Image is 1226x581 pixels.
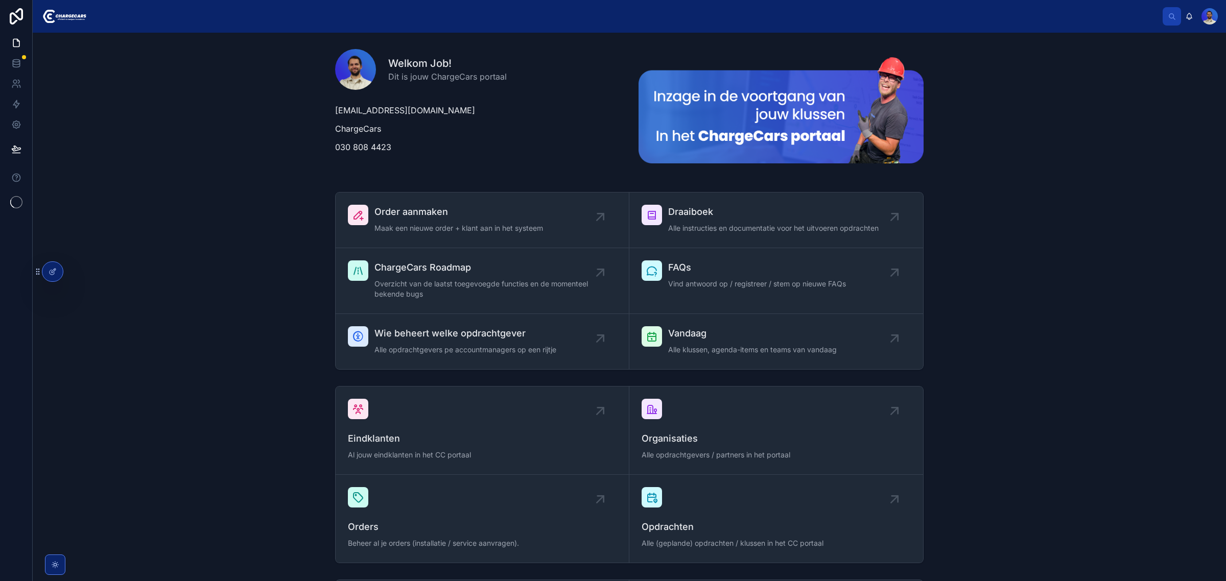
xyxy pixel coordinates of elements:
span: Alle opdrachtgevers / partners in het portaal [642,450,911,460]
a: Order aanmakenMaak een nieuwe order + klant aan in het systeem [336,192,629,248]
span: Vandaag [668,326,837,341]
span: Organisaties [642,431,911,446]
span: Opdrachten [642,520,911,534]
a: EindklantenAl jouw eindklanten in het CC portaal [336,386,629,475]
div: scrollable content [95,14,1163,18]
span: Wie beheert welke opdrachtgever [374,326,556,341]
img: App logo [41,8,86,25]
a: FAQsVind antwoord op / registreer / stem op nieuwe FAQs [629,248,923,314]
span: Alle instructies en documentatie voor het uitvoeren opdrachten [668,223,879,233]
span: Alle (geplande) opdrachten / klussen in het CC portaal [642,538,911,548]
span: Eindklanten [348,431,617,446]
p: 030 808 4423 [335,141,620,153]
span: ChargeCars Roadmap [374,260,600,275]
a: VandaagAlle klussen, agenda-items en teams van vandaag [629,314,923,369]
span: Order aanmaken [374,205,543,219]
span: Maak een nieuwe order + klant aan in het systeem [374,223,543,233]
a: OpdrachtenAlle (geplande) opdrachten / klussen in het CC portaal [629,475,923,563]
a: Wie beheert welke opdrachtgeverAlle opdrachtgevers pe accountmanagers op een rijtje [336,314,629,369]
span: Alle klussen, agenda-items en teams van vandaag [668,345,837,355]
span: Al jouw eindklanten in het CC portaal [348,450,617,460]
h1: Welkom Job! [388,56,507,70]
span: Vind antwoord op / registreer / stem op nieuwe FAQs [668,279,846,289]
span: FAQs [668,260,846,275]
a: DraaiboekAlle instructies en documentatie voor het uitvoeren opdrachten [629,192,923,248]
span: Overzicht van de laatst toegevoegde functies en de momenteel bekende bugs [374,279,600,299]
span: Alle opdrachtgevers pe accountmanagers op een rijtje [374,345,556,355]
a: ChargeCars RoadmapOverzicht van de laatst toegevoegde functies en de momenteel bekende bugs [336,248,629,314]
a: OrdersBeheer al je orders (installatie / service aanvragen). [336,475,629,563]
span: Draaiboek [668,205,879,219]
p: ChargeCars [335,123,620,135]
span: Dit is jouw ChargeCars portaal [388,70,507,83]
p: [EMAIL_ADDRESS][DOMAIN_NAME] [335,104,620,116]
a: OrganisatiesAlle opdrachtgevers / partners in het portaal [629,386,923,475]
span: Beheer al je orders (installatie / service aanvragen). [348,538,617,548]
span: Orders [348,520,617,534]
img: 23681-Frame-213-(2).png [639,57,924,163]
